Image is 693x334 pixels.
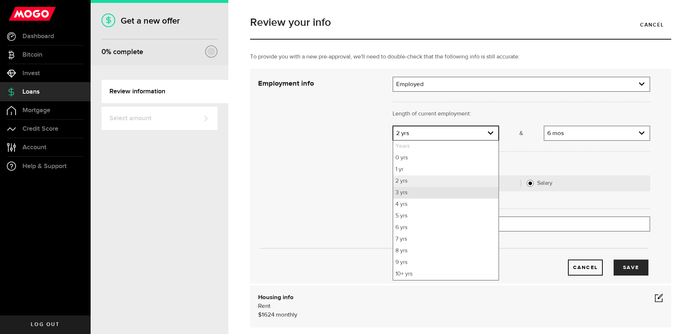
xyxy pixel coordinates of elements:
[393,222,498,233] li: 6 yrs
[22,33,54,40] span: Dashboard
[250,17,671,28] h1: Review your info
[393,257,498,268] li: 9 yrs
[393,159,650,168] p: How are you paid?
[258,80,314,87] strong: Employment info
[393,187,498,199] li: 3 yrs
[22,163,67,170] span: Help & Support
[568,260,603,276] button: Cancel
[393,126,498,140] a: expand select
[22,126,58,132] span: Credit Score
[393,210,498,222] li: 5 yrs
[393,152,498,164] li: 0 yrs
[250,53,671,61] p: To provide you with a new pre-approval, we'll need to double-check that the following info is sti...
[101,80,228,103] a: Review information
[31,322,59,327] span: Log out
[6,3,28,25] button: Open LiveChat chat widget
[393,140,498,152] li: Years
[393,245,498,257] li: 8 yrs
[393,199,498,210] li: 4 yrs
[22,89,40,95] span: Loans
[262,312,274,318] span: 1624
[22,144,46,151] span: Account
[527,180,534,187] input: Salary
[499,129,544,138] p: &
[22,70,40,77] span: Invest
[393,164,498,175] li: 1 yr
[614,260,648,276] button: Save
[101,48,106,56] span: 0
[258,303,270,309] span: Rent
[393,175,498,187] li: 2 yrs
[393,268,498,280] li: 10+ yrs
[537,180,645,187] label: Salary
[633,17,671,32] a: Cancel
[393,77,650,91] a: expand select
[544,126,650,140] a: expand select
[393,110,650,118] p: Length of current employment:
[22,52,42,58] span: Bitcoin
[276,312,297,318] span: monthly
[22,107,50,114] span: Mortgage
[258,294,294,301] b: Housing info
[258,312,262,318] span: $
[393,233,498,245] li: 7 yrs
[101,16,217,26] h1: Get a new offer
[101,45,143,58] div: % complete
[101,107,217,130] a: Select amount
